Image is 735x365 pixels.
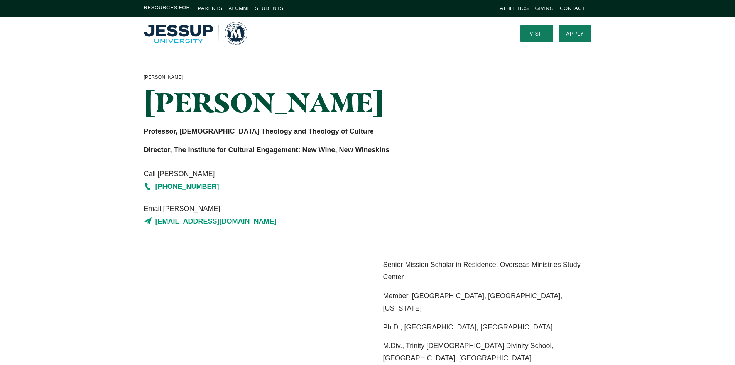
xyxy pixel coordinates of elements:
[520,25,553,42] a: Visit
[560,5,585,11] a: Contact
[144,127,374,135] strong: Professor, [DEMOGRAPHIC_DATA] Theology and Theology of Culture
[144,22,247,45] img: Multnomah University Logo
[144,146,390,154] strong: Director, The Institute for Cultural Engagement: New Wine, New Wineskins
[383,258,591,284] p: Senior Mission Scholar in Residence, Overseas Ministries Study Center
[559,25,591,42] a: Apply
[535,5,554,11] a: Giving
[255,5,284,11] a: Students
[144,215,438,227] a: [EMAIL_ADDRESS][DOMAIN_NAME]
[383,340,591,365] p: M.Div., Trinity [DEMOGRAPHIC_DATA] Divinity School, [GEOGRAPHIC_DATA], [GEOGRAPHIC_DATA]
[144,88,438,117] h1: [PERSON_NAME]
[500,5,529,11] a: Athletics
[144,168,438,180] span: Call [PERSON_NAME]
[228,5,248,11] a: Alumni
[144,4,192,13] span: Resources For:
[198,5,223,11] a: Parents
[383,321,591,333] p: Ph.D., [GEOGRAPHIC_DATA], [GEOGRAPHIC_DATA]
[144,180,438,193] a: [PHONE_NUMBER]
[144,22,247,45] a: Home
[383,290,591,315] p: Member, [GEOGRAPHIC_DATA], [GEOGRAPHIC_DATA], [US_STATE]
[144,73,183,82] a: [PERSON_NAME]
[144,202,438,215] span: Email [PERSON_NAME]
